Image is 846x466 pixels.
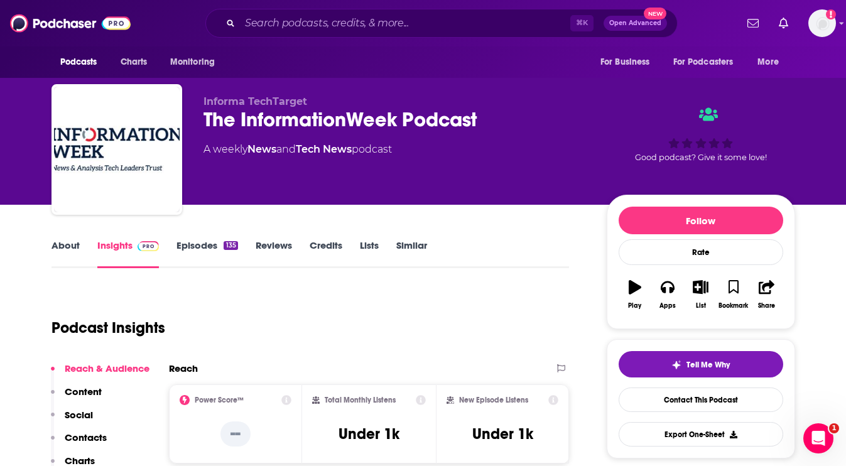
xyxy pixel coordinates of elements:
[619,272,651,317] button: Play
[247,143,276,155] a: News
[829,423,839,433] span: 1
[619,239,783,265] div: Rate
[54,87,180,212] img: The InformationWeek Podcast
[619,387,783,412] a: Contact This Podcast
[205,9,678,38] div: Search podcasts, credits, & more...
[808,9,836,37] img: User Profile
[10,11,131,35] img: Podchaser - Follow, Share and Rate Podcasts
[651,272,684,317] button: Apps
[696,302,706,310] div: List
[628,302,641,310] div: Play
[774,13,793,34] a: Show notifications dropdown
[665,50,752,74] button: open menu
[604,16,667,31] button: Open AdvancedNew
[203,95,307,107] span: Informa TechTarget
[607,95,795,173] div: Good podcast? Give it some love!
[60,53,97,71] span: Podcasts
[749,50,794,74] button: open menu
[161,50,231,74] button: open menu
[717,272,750,317] button: Bookmark
[121,53,148,71] span: Charts
[757,53,779,71] span: More
[570,15,594,31] span: ⌘ K
[673,53,734,71] span: For Podcasters
[97,239,160,268] a: InsightsPodchaser Pro
[65,386,102,398] p: Content
[65,431,107,443] p: Contacts
[472,425,533,443] h3: Under 1k
[609,20,661,26] span: Open Advanced
[52,50,114,74] button: open menu
[176,239,237,268] a: Episodes135
[51,362,149,386] button: Reach & Audience
[138,241,160,251] img: Podchaser Pro
[671,360,681,370] img: tell me why sparkle
[396,239,427,268] a: Similar
[224,241,237,250] div: 135
[635,153,767,162] span: Good podcast? Give it some love!
[169,362,198,374] h2: Reach
[758,302,775,310] div: Share
[619,422,783,447] button: Export One-Sheet
[686,360,730,370] span: Tell Me Why
[619,207,783,234] button: Follow
[644,8,666,19] span: New
[276,143,296,155] span: and
[51,431,107,455] button: Contacts
[170,53,215,71] span: Monitoring
[459,396,528,404] h2: New Episode Listens
[360,239,379,268] a: Lists
[220,421,251,447] p: --
[619,351,783,377] button: tell me why sparkleTell Me Why
[750,272,783,317] button: Share
[195,396,244,404] h2: Power Score™
[808,9,836,37] span: Logged in as systemsteam
[256,239,292,268] a: Reviews
[240,13,570,33] input: Search podcasts, credits, & more...
[325,396,396,404] h2: Total Monthly Listens
[684,272,717,317] button: List
[339,425,399,443] h3: Under 1k
[659,302,676,310] div: Apps
[51,386,102,409] button: Content
[803,423,833,453] iframe: Intercom live chat
[296,143,352,155] a: Tech News
[112,50,155,74] a: Charts
[52,239,80,268] a: About
[203,142,392,157] div: A weekly podcast
[719,302,748,310] div: Bookmark
[65,362,149,374] p: Reach & Audience
[592,50,666,74] button: open menu
[65,409,93,421] p: Social
[808,9,836,37] button: Show profile menu
[600,53,650,71] span: For Business
[51,409,93,432] button: Social
[826,9,836,19] svg: Add a profile image
[52,318,165,337] h1: Podcast Insights
[742,13,764,34] a: Show notifications dropdown
[310,239,342,268] a: Credits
